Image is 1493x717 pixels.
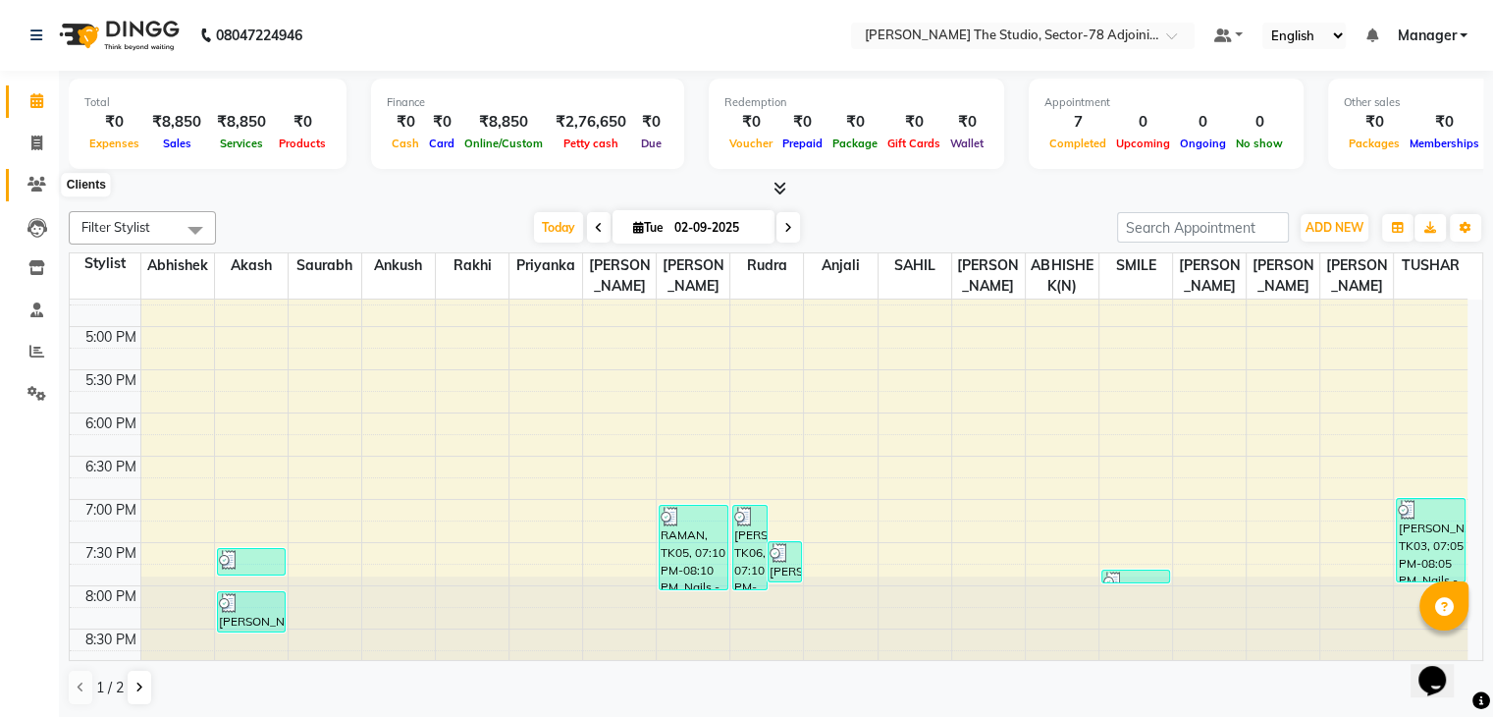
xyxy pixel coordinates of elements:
div: ₹0 [634,111,668,134]
b: 08047224946 [216,8,302,63]
span: Services [215,137,268,150]
span: ADD NEW [1306,220,1363,235]
span: Cash [387,137,424,150]
div: 7 [1044,111,1111,134]
div: 0 [1175,111,1231,134]
div: 0 [1231,111,1288,134]
div: 6:00 PM [81,414,140,434]
div: 8:30 PM [81,630,140,650]
div: ₹0 [777,111,827,134]
div: ₹0 [1405,111,1484,134]
div: ₹8,850 [209,111,274,134]
button: ADD NEW [1301,214,1368,242]
span: Upcoming [1111,137,1175,150]
span: Due [636,137,667,150]
div: 8:00 PM [81,586,140,607]
div: 0 [1111,111,1175,134]
div: Redemption [724,94,988,111]
span: Online/Custom [459,137,548,150]
span: Manager [1397,26,1456,46]
span: SMILE [1099,253,1172,278]
span: ABHISHEK(N) [1026,253,1098,299]
span: Saurabh [289,253,361,278]
div: 5:00 PM [81,327,140,348]
div: ₹0 [274,111,331,134]
span: [PERSON_NAME] [1320,253,1393,299]
div: 5:30 PM [81,370,140,391]
span: Wallet [945,137,988,150]
span: Anjali [804,253,877,278]
span: Filter Stylist [81,219,150,235]
div: ₹2,76,650 [548,111,634,134]
span: Card [424,137,459,150]
span: Prepaid [777,137,827,150]
span: SAHIL [879,253,951,278]
div: ₹0 [387,111,424,134]
div: ₹0 [882,111,945,134]
div: [PERSON_NAME], TK03, 07:05 PM-08:05 PM, Nails - Gel/ acrylic Extensions [1397,499,1465,581]
div: RAMAN, TK05, 07:10 PM-08:10 PM, Nails - Gel/ acrylic Extensions [660,506,726,589]
div: [PERSON_NAME], TK06, 07:10 PM-08:10 PM, Nails - Gel/ acrylic Extensions [733,506,766,589]
span: Petty cash [559,137,623,150]
span: Tue [628,220,668,235]
span: Memberships [1405,137,1484,150]
span: [PERSON_NAME] [657,253,729,299]
span: 1 / 2 [96,678,124,698]
div: ₹0 [84,111,144,134]
div: 7:00 PM [81,500,140,521]
input: 2025-09-02 [668,213,767,243]
span: Today [534,212,583,243]
div: 6:30 PM [81,457,140,477]
div: 7:30 PM [81,543,140,564]
span: Products [274,137,331,150]
div: Appointment [1044,94,1288,111]
span: [PERSON_NAME] [952,253,1025,299]
div: ₹8,850 [144,111,209,134]
span: Akash [215,253,288,278]
span: Priyanka [509,253,582,278]
div: Stylist [70,253,140,274]
div: ₹0 [945,111,988,134]
div: Total [84,94,331,111]
div: ₹0 [424,111,459,134]
span: Expenses [84,137,144,150]
div: ₹0 [724,111,777,134]
span: TUSHAR [1394,253,1467,278]
div: Clients [62,174,111,197]
span: Abhishek [141,253,214,278]
div: [PERSON_NAME], TK06, 08:10 PM-08:40 PM, Hair Women - Shampoo (wash conditioning, natural dry) [218,592,285,632]
div: [PERSON_NAME], TK01, 07:55 PM-07:58 PM, MAKEUP BOOKING [1102,571,1169,582]
span: Rakhi [436,253,508,278]
img: logo [50,8,185,63]
div: ANURAG, TK02, 07:40 PM-08:00 PM, Hair Men - [PERSON_NAME] trim [218,549,285,575]
div: ₹0 [1344,111,1405,134]
span: Ongoing [1175,137,1231,150]
span: Packages [1344,137,1405,150]
span: Package [827,137,882,150]
span: [PERSON_NAME] [1173,253,1246,299]
div: [PERSON_NAME], TK04, 07:35 PM-08:05 PM, Nails - Power Polish [769,542,801,581]
span: [PERSON_NAME] [1247,253,1319,299]
span: Completed [1044,137,1111,150]
iframe: chat widget [1411,638,1473,697]
span: Ankush [362,253,435,278]
div: Finance [387,94,668,111]
span: Voucher [724,137,777,150]
span: Gift Cards [882,137,945,150]
span: No show [1231,137,1288,150]
span: Sales [158,137,196,150]
div: ₹0 [827,111,882,134]
span: [PERSON_NAME] [583,253,656,299]
input: Search Appointment [1117,212,1289,243]
span: Rudra [730,253,803,278]
div: ₹8,850 [459,111,548,134]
